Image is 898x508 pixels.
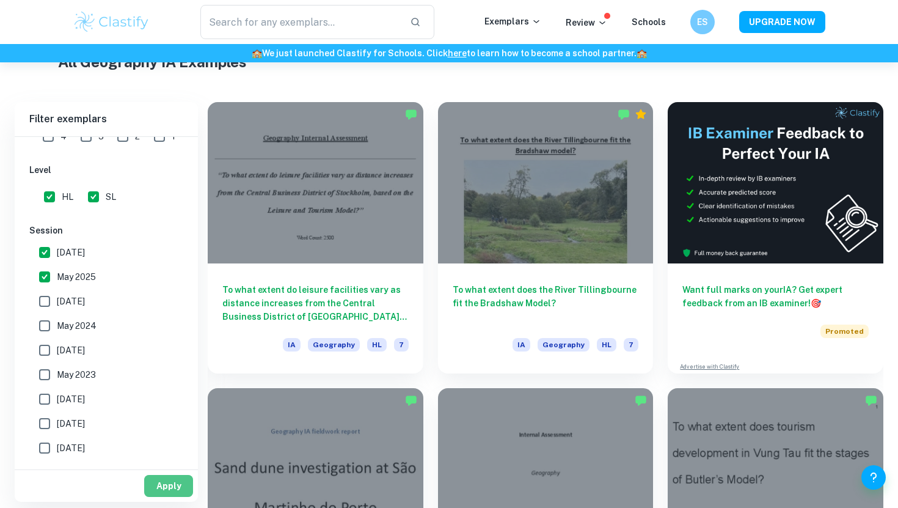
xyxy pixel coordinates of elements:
button: Help and Feedback [861,465,886,490]
span: [DATE] [57,441,85,455]
h6: To what extent do leisure facilities vary as distance increases from the Central Business Distric... [222,283,409,323]
span: May 2023 [57,368,96,381]
span: SL [106,190,116,204]
img: Marked [405,394,417,407]
span: IA [283,338,301,352]
input: Search for any exemplars... [200,5,400,39]
h6: Session [29,224,183,237]
span: Geography [538,338,590,352]
a: here [448,48,467,58]
a: Want full marks on yourIA? Get expert feedback from an IB examiner!PromotedAdvertise with Clastify [668,102,883,374]
a: Schools [632,17,666,27]
span: 🎯 [811,298,821,308]
span: [DATE] [57,392,85,406]
h6: Want full marks on your IA ? Get expert feedback from an IB examiner! [682,283,869,310]
img: Marked [618,108,630,120]
span: May 2024 [57,319,97,333]
img: Thumbnail [668,102,883,263]
h6: Filter exemplars [15,102,198,136]
h6: ES [696,15,710,29]
img: Marked [405,108,417,120]
button: Apply [144,475,193,497]
span: 🏫 [637,48,647,58]
img: Marked [865,394,877,407]
span: [DATE] [57,344,85,357]
span: 7 [624,338,638,352]
span: 🏫 [252,48,262,58]
span: HL [62,190,73,204]
img: Clastify logo [73,10,150,34]
span: [DATE] [57,295,85,308]
span: HL [367,338,387,352]
span: [DATE] [57,417,85,430]
img: Marked [635,394,647,407]
h6: To what extent does the River Tillingbourne fit the Bradshaw Model? [453,283,639,323]
p: Review [566,16,607,29]
span: HL [597,338,616,352]
span: Geography [308,338,360,352]
button: UPGRADE NOW [739,11,825,33]
a: To what extent does the River Tillingbourne fit the Bradshaw Model?IAGeographyHL7 [438,102,654,374]
span: May 2025 [57,270,96,284]
span: [DATE] [57,246,85,259]
button: ES [690,10,715,34]
a: Advertise with Clastify [680,363,739,371]
span: Promoted [820,325,869,338]
a: To what extent do leisure facilities vary as distance increases from the Central Business Distric... [208,102,423,374]
span: IA [513,338,530,352]
div: Premium [635,108,647,120]
p: Exemplars [484,15,541,28]
h6: Level [29,163,183,177]
h6: We just launched Clastify for Schools. Click to learn how to become a school partner. [2,46,896,60]
span: 7 [394,338,409,352]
